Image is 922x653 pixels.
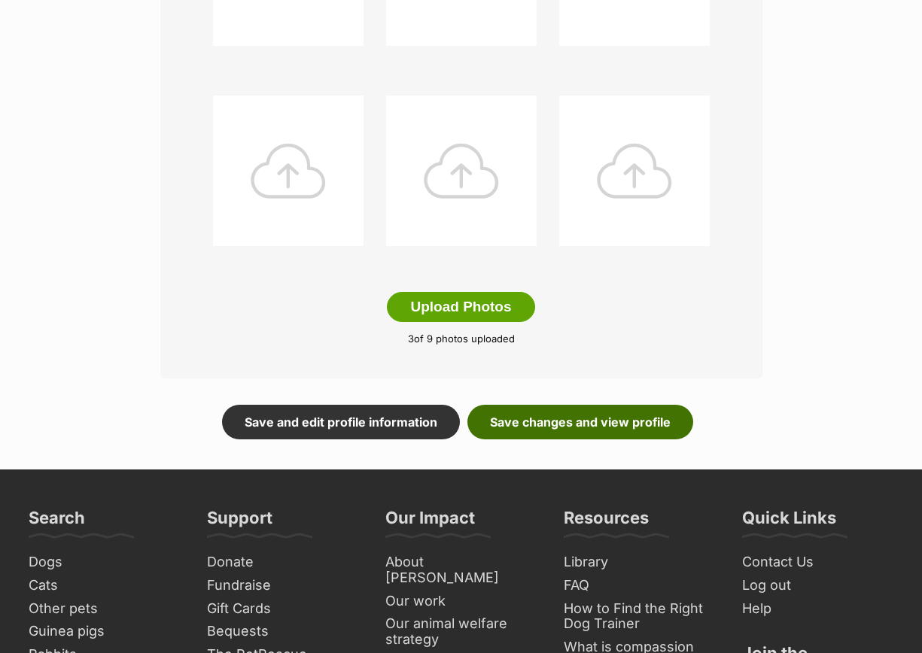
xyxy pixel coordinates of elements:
a: Fundraise [201,574,364,597]
h3: Resources [564,507,649,537]
a: Library [558,551,721,574]
a: FAQ [558,574,721,597]
a: Donate [201,551,364,574]
a: Guinea pigs [23,620,186,643]
h3: Search [29,507,85,537]
a: Our work [379,590,543,613]
a: Save changes and view profile [467,405,693,439]
h3: Support [207,507,272,537]
a: Contact Us [736,551,899,574]
a: Gift Cards [201,597,364,621]
a: Our animal welfare strategy [379,612,543,651]
a: Save and edit profile information [222,405,460,439]
a: Cats [23,574,186,597]
a: Log out [736,574,899,597]
p: of 9 photos uploaded [183,332,740,347]
h3: Quick Links [742,507,836,537]
a: Dogs [23,551,186,574]
span: 3 [408,333,414,345]
a: Bequests [201,620,364,643]
a: Other pets [23,597,186,621]
a: How to Find the Right Dog Trainer [558,597,721,636]
button: Upload Photos [387,292,534,322]
h3: Our Impact [385,507,475,537]
a: About [PERSON_NAME] [379,551,543,589]
a: Help [736,597,899,621]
